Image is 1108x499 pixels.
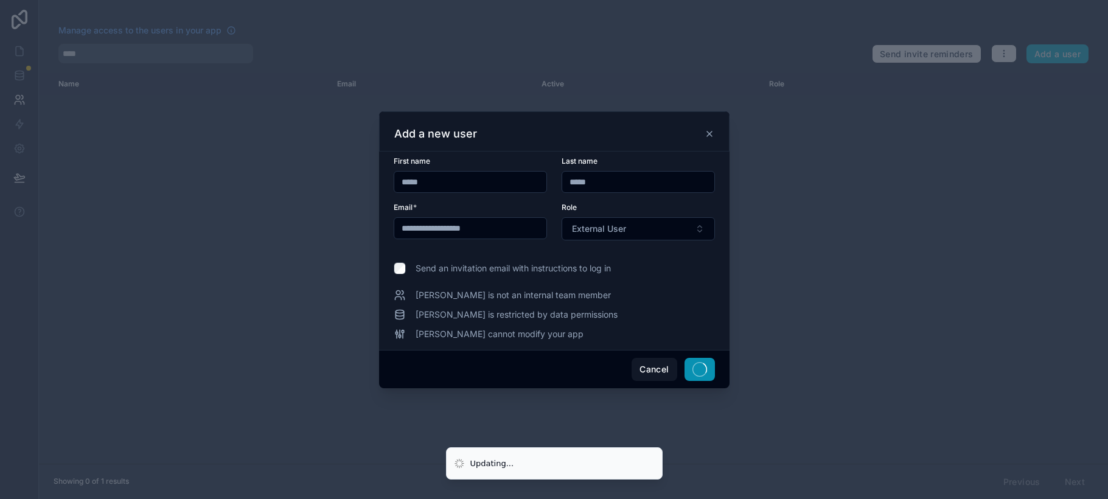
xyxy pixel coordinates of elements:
[394,203,413,212] span: Email
[572,223,626,235] span: External User
[632,358,677,381] button: Cancel
[562,203,577,212] span: Role
[416,262,611,274] span: Send an invitation email with instructions to log in
[416,289,611,301] span: [PERSON_NAME] is not an internal team member
[394,156,430,166] span: First name
[394,262,406,274] input: Send an invitation email with instructions to log in
[562,156,598,166] span: Last name
[416,309,618,321] span: [PERSON_NAME] is restricted by data permissions
[416,328,584,340] span: [PERSON_NAME] cannot modify your app
[394,127,477,141] h3: Add a new user
[562,217,715,240] button: Select Button
[470,458,514,470] div: Updating...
